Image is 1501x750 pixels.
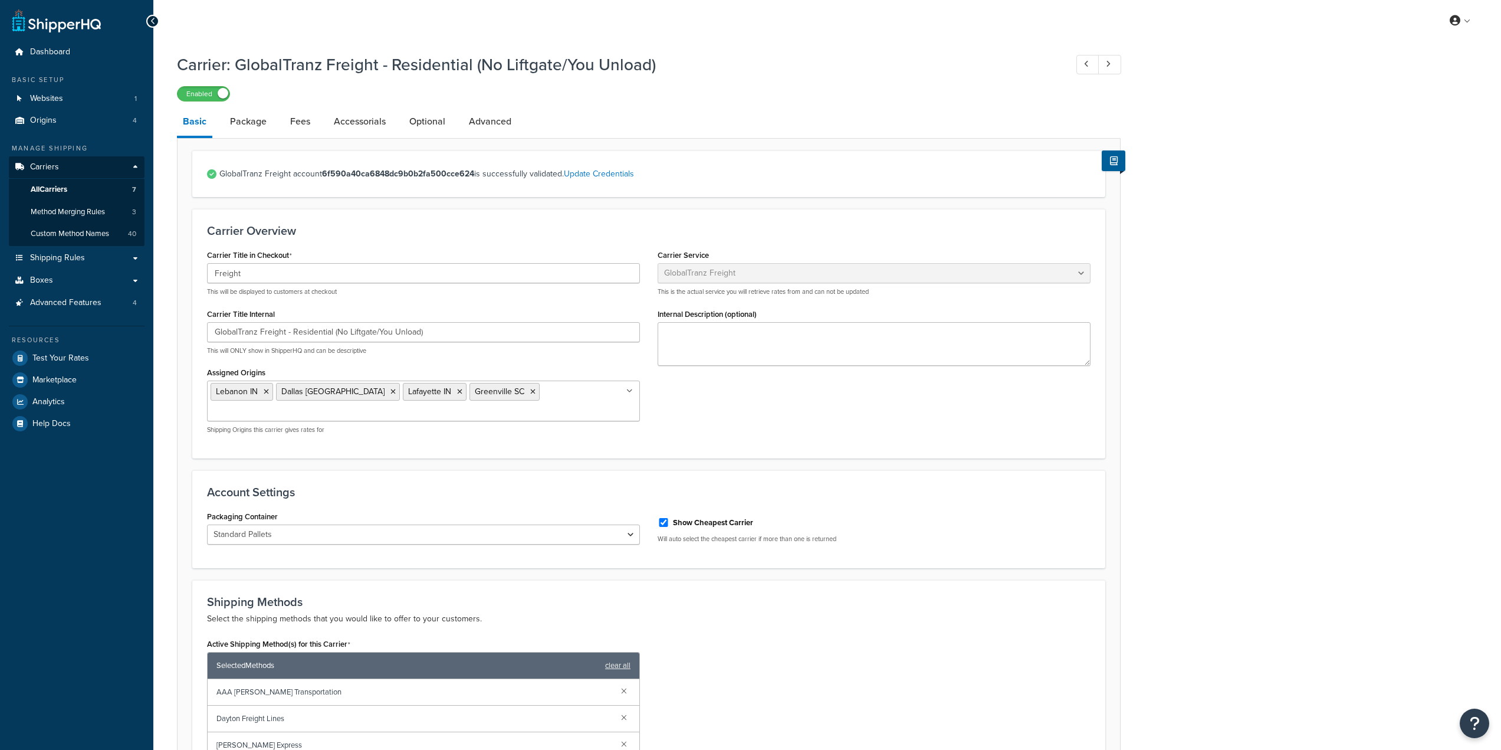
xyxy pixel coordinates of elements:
span: 40 [128,229,136,239]
h1: Carrier: GlobalTranz Freight - Residential (No Liftgate/You Unload) [177,53,1055,76]
span: 4 [133,298,137,308]
li: Method Merging Rules [9,201,144,223]
span: Carriers [30,162,59,172]
a: Next Record [1098,55,1121,74]
p: This will be displayed to customers at checkout [207,287,640,296]
span: Help Docs [32,419,71,429]
a: Help Docs [9,413,144,434]
label: Carrier Title Internal [207,310,275,319]
p: Shipping Origins this carrier gives rates for [207,425,640,434]
a: Optional [403,107,451,136]
a: Basic [177,107,212,138]
div: Resources [9,335,144,345]
label: Show Cheapest Carrier [673,518,753,528]
h3: Carrier Overview [207,224,1091,237]
a: Accessorials [328,107,392,136]
label: Assigned Origins [207,368,265,377]
a: Dashboard [9,41,144,63]
a: Websites1 [9,88,144,110]
span: Custom Method Names [31,229,109,239]
div: Manage Shipping [9,143,144,153]
span: Advanced Features [30,298,101,308]
label: Enabled [178,87,229,101]
a: Advanced [463,107,517,136]
h3: Account Settings [207,486,1091,499]
label: Carrier Title in Checkout [207,251,292,260]
span: Greenville SC [475,385,524,398]
a: Previous Record [1076,55,1099,74]
span: 7 [132,185,136,195]
span: Origins [30,116,57,126]
span: 3 [132,207,136,217]
li: Websites [9,88,144,110]
a: Carriers [9,156,144,178]
a: Custom Method Names40 [9,223,144,245]
span: Marketplace [32,375,77,385]
p: This is the actual service you will retrieve rates from and can not be updated [658,287,1091,296]
span: All Carriers [31,185,67,195]
span: Test Your Rates [32,353,89,363]
a: Advanced Features4 [9,292,144,314]
li: Advanced Features [9,292,144,314]
a: Analytics [9,391,144,412]
p: Select the shipping methods that you would like to offer to your customers. [207,612,1091,626]
a: Shipping Rules [9,247,144,269]
a: Marketplace [9,369,144,391]
a: Method Merging Rules3 [9,201,144,223]
strong: 6f590a40ca6848dc9b0b2fa500cce624 [322,168,474,180]
p: This will ONLY show in ShipperHQ and can be descriptive [207,346,640,355]
a: Boxes [9,270,144,292]
span: 1 [134,94,137,104]
label: Packaging Container [207,512,278,521]
li: Origins [9,110,144,132]
span: Lebanon IN [216,385,258,398]
label: Internal Description (optional) [658,310,757,319]
a: Package [224,107,272,136]
span: Websites [30,94,63,104]
a: Fees [284,107,316,136]
h3: Shipping Methods [207,595,1091,608]
span: Selected Methods [216,657,599,674]
span: Dallas [GEOGRAPHIC_DATA] [281,385,385,398]
span: Boxes [30,276,53,286]
span: Method Merging Rules [31,207,105,217]
li: Carriers [9,156,144,246]
span: Lafayette IN [408,385,451,398]
label: Active Shipping Method(s) for this Carrier [207,640,350,649]
span: Analytics [32,397,65,407]
a: AllCarriers7 [9,179,144,201]
button: Open Resource Center [1460,709,1489,738]
span: 4 [133,116,137,126]
span: Dashboard [30,47,70,57]
span: Shipping Rules [30,253,85,263]
label: Carrier Service [658,251,709,260]
p: Will auto select the cheapest carrier if more than one is returned [658,535,1091,543]
span: GlobalTranz Freight account is successfully validated. [219,166,1091,182]
a: Test Your Rates [9,348,144,369]
button: Show Help Docs [1102,150,1125,171]
a: Origins4 [9,110,144,132]
span: AAA [PERSON_NAME] Transportation [216,684,612,700]
span: Dayton Freight Lines [216,710,612,727]
div: Basic Setup [9,75,144,85]
a: clear all [605,657,630,674]
a: Update Credentials [564,168,634,180]
li: Custom Method Names [9,223,144,245]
